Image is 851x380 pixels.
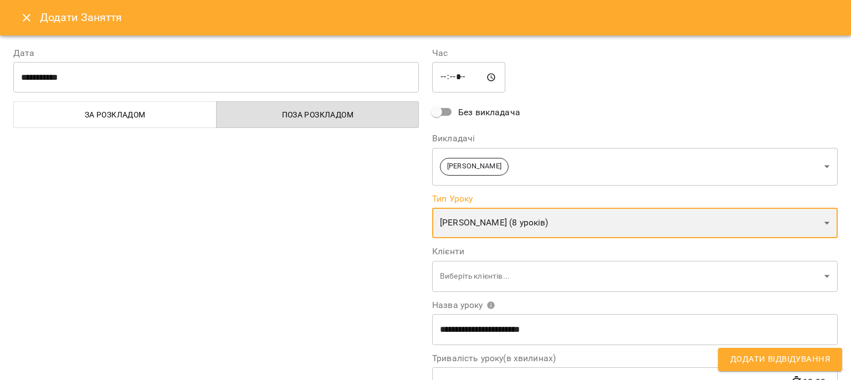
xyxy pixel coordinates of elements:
label: Час [432,49,838,58]
span: Назва уроку [432,301,495,310]
label: Клієнти [432,247,838,256]
button: Close [13,4,40,31]
span: Додати Відвідування [730,352,830,367]
button: Додати Відвідування [718,348,842,371]
h6: Додати Заняття [40,9,838,26]
span: [PERSON_NAME] [440,161,508,172]
span: За розкладом [20,108,210,121]
label: Дата [13,49,419,58]
svg: Вкажіть назву уроку або виберіть клієнтів [486,301,495,310]
button: Поза розкладом [216,101,419,128]
div: [PERSON_NAME] (8 уроків) [432,208,838,239]
span: Поза розкладом [223,108,413,121]
button: За розкладом [13,101,217,128]
p: Виберіть клієнтів... [440,271,820,282]
span: Без викладача [458,106,520,119]
label: Викладачі [432,134,838,143]
div: [PERSON_NAME] [432,147,838,186]
label: Тривалість уроку(в хвилинах) [432,354,838,363]
label: Тип Уроку [432,194,838,203]
div: Виберіть клієнтів... [432,260,838,292]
